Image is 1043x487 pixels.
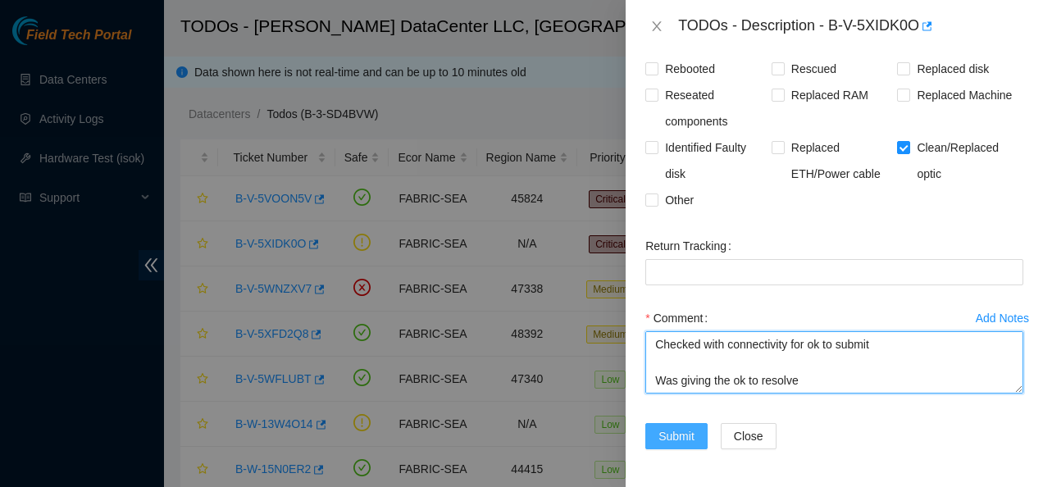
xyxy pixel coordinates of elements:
[910,56,995,82] span: Replaced disk
[645,423,708,449] button: Submit
[785,56,843,82] span: Rescued
[910,82,1018,108] span: Replaced Machine
[650,20,663,33] span: close
[734,427,763,445] span: Close
[645,331,1023,394] textarea: Comment
[658,56,722,82] span: Rebooted
[645,305,714,331] label: Comment
[645,259,1023,285] input: Return Tracking
[785,82,875,108] span: Replaced RAM
[658,82,772,134] span: Reseated components
[658,187,700,213] span: Other
[721,423,777,449] button: Close
[678,13,1023,39] div: TODOs - Description - B-V-5XIDK0O
[976,312,1029,324] div: Add Notes
[975,305,1030,331] button: Add Notes
[645,19,668,34] button: Close
[658,427,695,445] span: Submit
[658,134,772,187] span: Identified Faulty disk
[645,233,738,259] label: Return Tracking
[785,134,898,187] span: Replaced ETH/Power cable
[910,134,1023,187] span: Clean/Replaced optic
